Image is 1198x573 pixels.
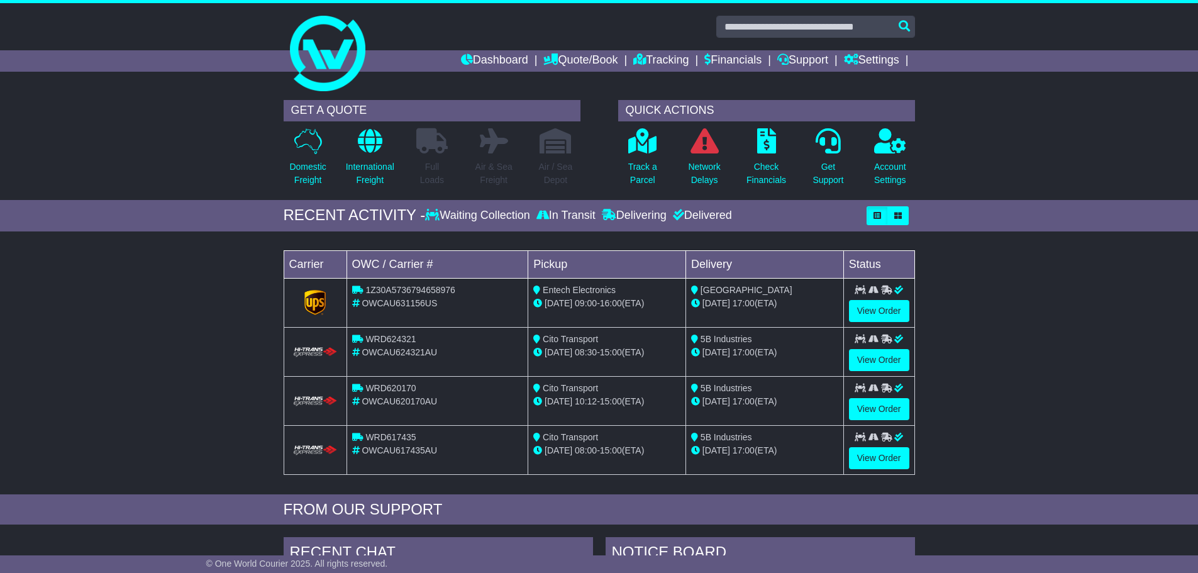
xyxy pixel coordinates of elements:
[733,445,755,455] span: 17:00
[746,160,786,187] p: Check Financials
[600,396,622,406] span: 15:00
[600,298,622,308] span: 16:00
[475,160,513,187] p: Air & Sea Freight
[849,398,909,420] a: View Order
[543,334,598,344] span: Cito Transport
[206,559,388,569] span: © One World Courier 2025. All rights reserved.
[362,396,437,406] span: OWCAU620170AU
[600,445,622,455] span: 15:00
[284,250,347,278] td: Carrier
[599,209,670,223] div: Delivering
[545,298,572,308] span: [DATE]
[304,290,326,315] img: GetCarrierServiceLogo
[628,160,657,187] p: Track a Parcel
[575,445,597,455] span: 08:00
[365,334,416,344] span: WRD624321
[733,396,755,406] span: 17:00
[777,50,828,72] a: Support
[691,346,838,359] div: (ETA)
[284,100,580,121] div: GET A QUOTE
[874,160,906,187] p: Account Settings
[533,395,680,408] div: - (ETA)
[701,285,792,295] span: [GEOGRAPHIC_DATA]
[533,346,680,359] div: - (ETA)
[702,396,730,406] span: [DATE]
[575,396,597,406] span: 10:12
[284,501,915,519] div: FROM OUR SUPPORT
[284,206,426,225] div: RECENT ACTIVITY -
[346,160,394,187] p: International Freight
[687,128,721,194] a: NetworkDelays
[849,300,909,322] a: View Order
[345,128,395,194] a: InternationalFreight
[545,347,572,357] span: [DATE]
[347,250,528,278] td: OWC / Carrier #
[292,445,339,457] img: HiTrans.png
[539,160,573,187] p: Air / Sea Depot
[733,347,755,357] span: 17:00
[702,298,730,308] span: [DATE]
[533,297,680,310] div: - (ETA)
[533,444,680,457] div: - (ETA)
[365,383,416,393] span: WRD620170
[685,250,843,278] td: Delivery
[292,347,339,359] img: HiTrans.png
[543,432,598,442] span: Cito Transport
[813,160,843,187] p: Get Support
[416,160,448,187] p: Full Loads
[362,347,437,357] span: OWCAU624321AU
[461,50,528,72] a: Dashboard
[365,285,455,295] span: 1Z30A5736794658976
[289,160,326,187] p: Domestic Freight
[533,209,599,223] div: In Transit
[874,128,907,194] a: AccountSettings
[633,50,689,72] a: Tracking
[545,396,572,406] span: [DATE]
[701,383,752,393] span: 5B Industries
[365,432,416,442] span: WRD617435
[425,209,533,223] div: Waiting Collection
[701,334,752,344] span: 5B Industries
[289,128,326,194] a: DomesticFreight
[812,128,844,194] a: GetSupport
[292,396,339,408] img: HiTrans.png
[691,444,838,457] div: (ETA)
[543,285,616,295] span: Entech Electronics
[733,298,755,308] span: 17:00
[543,383,598,393] span: Cito Transport
[691,297,838,310] div: (ETA)
[691,395,838,408] div: (ETA)
[528,250,686,278] td: Pickup
[545,445,572,455] span: [DATE]
[606,537,915,571] div: NOTICE BOARD
[704,50,762,72] a: Financials
[284,537,593,571] div: RECENT CHAT
[600,347,622,357] span: 15:00
[702,445,730,455] span: [DATE]
[843,250,914,278] td: Status
[543,50,618,72] a: Quote/Book
[618,100,915,121] div: QUICK ACTIONS
[702,347,730,357] span: [DATE]
[688,160,720,187] p: Network Delays
[575,298,597,308] span: 09:00
[849,349,909,371] a: View Order
[575,347,597,357] span: 08:30
[628,128,658,194] a: Track aParcel
[362,298,437,308] span: OWCAU631156US
[849,447,909,469] a: View Order
[746,128,787,194] a: CheckFinancials
[670,209,732,223] div: Delivered
[362,445,437,455] span: OWCAU617435AU
[701,432,752,442] span: 5B Industries
[844,50,899,72] a: Settings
